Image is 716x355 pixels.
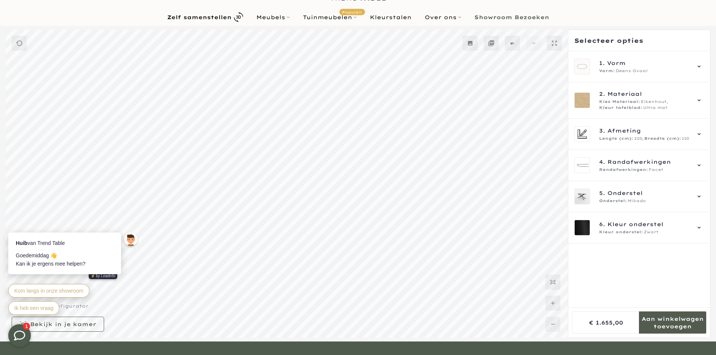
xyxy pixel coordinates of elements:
a: Showroom Bezoeken [468,13,556,22]
a: Meubels [250,13,296,22]
a: TuinmeubelenPopulair [296,13,363,22]
a: Zelf samenstellen [160,11,250,24]
a: Over ons [418,13,468,22]
span: Populair [339,9,365,15]
iframe: bot-iframe [1,196,147,324]
b: Showroom Bezoeken [474,15,549,20]
iframe: toggle-frame [1,317,38,354]
b: Zelf samenstellen [167,15,232,20]
a: Kleurstalen [363,13,418,22]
